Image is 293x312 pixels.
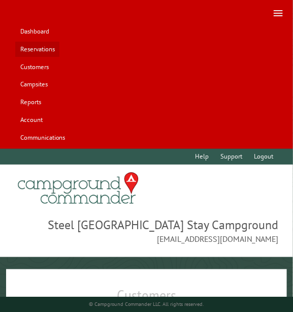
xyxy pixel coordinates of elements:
[15,112,47,128] a: Account
[15,59,53,75] a: Customers
[15,77,52,92] a: Campsites
[190,149,214,165] a: Help
[15,216,278,245] span: Steel [GEOGRAPHIC_DATA] Stay Campground [EMAIL_ADDRESS][DOMAIN_NAME]
[15,42,59,57] a: Reservations
[249,149,278,165] a: Logout
[15,169,142,208] img: Campground Commander
[89,301,204,307] small: © Campground Commander LLC. All rights reserved.
[15,95,46,110] a: Reports
[15,130,70,145] a: Communications
[15,24,54,40] a: Dashboard
[216,149,247,165] a: Support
